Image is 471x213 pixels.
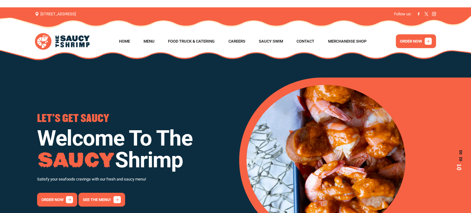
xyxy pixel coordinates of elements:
[37,176,232,183] p: Satisfy your seafoods cravings with our fresh and saucy menu!
[328,30,366,53] a: Merchandise Shop
[259,30,283,53] a: Saucy Swim
[168,30,215,53] a: Food Truck & Catering
[37,193,77,207] a: order now
[119,30,130,53] a: Home
[35,33,90,50] img: logo
[35,11,76,17] span: [STREET_ADDRESS]
[37,114,232,207] div: 1 / 3
[37,127,232,171] h1: Welcome To The Shrimp
[37,114,109,124] span: LET'S GET SAUCY
[396,34,436,48] a: ORDER NOW
[455,150,464,154] span: 03
[297,30,314,53] a: Contact
[78,193,125,207] a: See the menu!
[394,11,412,17] span: Follow us:
[455,164,464,170] span: 01
[37,152,115,168] img: Image
[455,157,464,161] span: 02
[144,30,155,53] a: Menu
[228,30,245,53] a: Careers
